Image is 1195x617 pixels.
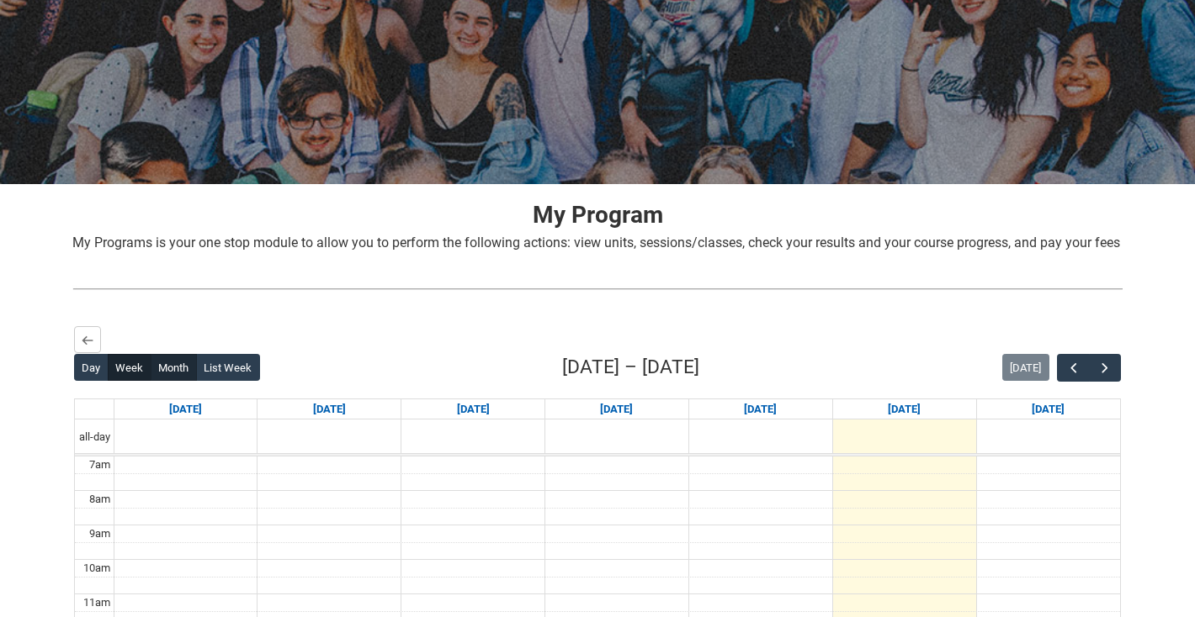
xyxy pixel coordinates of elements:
[80,594,114,611] div: 11am
[72,235,1120,250] span: My Programs is your one stop module to allow you to perform the following actions: view units, se...
[108,354,151,381] button: Week
[1089,354,1121,382] button: Next Week
[310,399,349,419] a: Go to September 8, 2025
[1028,399,1068,419] a: Go to September 13, 2025
[454,399,493,419] a: Go to September 9, 2025
[196,354,260,381] button: List Week
[884,399,924,419] a: Go to September 12, 2025
[533,201,663,229] strong: My Program
[166,399,205,419] a: Go to September 7, 2025
[1057,354,1089,382] button: Previous Week
[1002,354,1049,381] button: [DATE]
[72,280,1123,298] img: REDU_GREY_LINE
[76,429,114,446] span: all-day
[80,560,114,577] div: 10am
[151,354,197,381] button: Month
[86,491,114,508] div: 8am
[86,456,114,473] div: 7am
[741,399,780,419] a: Go to September 11, 2025
[562,353,699,382] h2: [DATE] – [DATE]
[74,354,109,381] button: Day
[86,525,114,542] div: 9am
[597,399,636,419] a: Go to September 10, 2025
[74,326,101,353] button: Back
